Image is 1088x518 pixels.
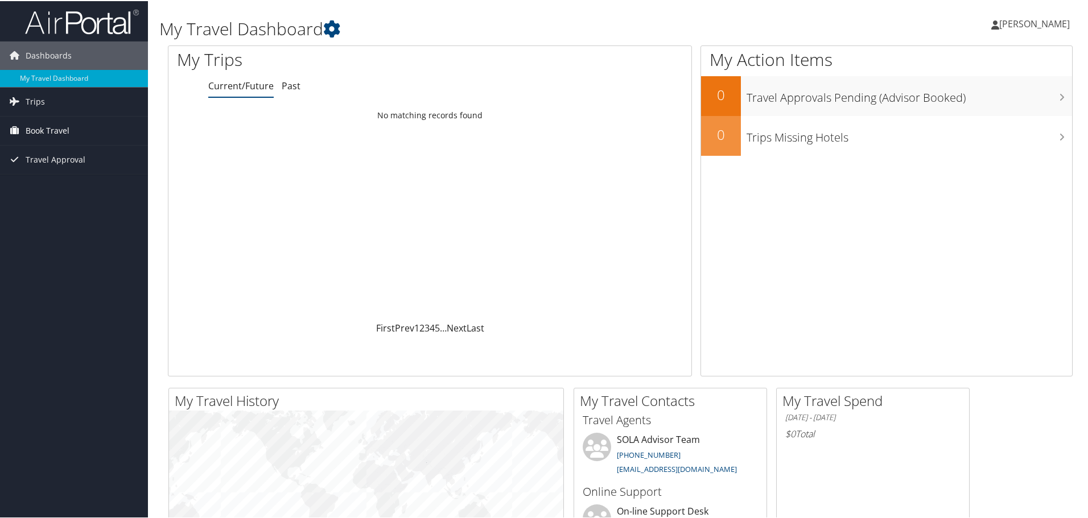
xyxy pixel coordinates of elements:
[419,321,425,333] a: 2
[425,321,430,333] a: 3
[26,115,69,144] span: Book Travel
[583,411,758,427] h3: Travel Agents
[577,432,764,478] li: SOLA Advisor Team
[414,321,419,333] a: 1
[785,426,796,439] span: $0
[395,321,414,333] a: Prev
[440,321,447,333] span: …
[430,321,435,333] a: 4
[701,115,1072,155] a: 0Trips Missing Hotels
[26,144,85,173] span: Travel Approval
[447,321,467,333] a: Next
[26,86,45,115] span: Trips
[175,390,563,409] h2: My Travel History
[159,16,774,40] h1: My Travel Dashboard
[580,390,766,409] h2: My Travel Contacts
[467,321,484,333] a: Last
[435,321,440,333] a: 5
[785,426,961,439] h6: Total
[747,83,1072,105] h3: Travel Approvals Pending (Advisor Booked)
[168,104,691,125] td: No matching records found
[701,124,741,143] h2: 0
[701,75,1072,115] a: 0Travel Approvals Pending (Advisor Booked)
[617,463,737,473] a: [EMAIL_ADDRESS][DOMAIN_NAME]
[991,6,1081,40] a: [PERSON_NAME]
[999,16,1070,29] span: [PERSON_NAME]
[747,123,1072,144] h3: Trips Missing Hotels
[26,40,72,69] span: Dashboards
[208,78,274,91] a: Current/Future
[583,483,758,499] h3: Online Support
[376,321,395,333] a: First
[701,84,741,103] h2: 0
[177,47,465,71] h1: My Trips
[617,449,681,459] a: [PHONE_NUMBER]
[785,411,961,422] h6: [DATE] - [DATE]
[282,78,300,91] a: Past
[25,7,139,34] img: airportal-logo.png
[701,47,1072,71] h1: My Action Items
[782,390,969,409] h2: My Travel Spend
